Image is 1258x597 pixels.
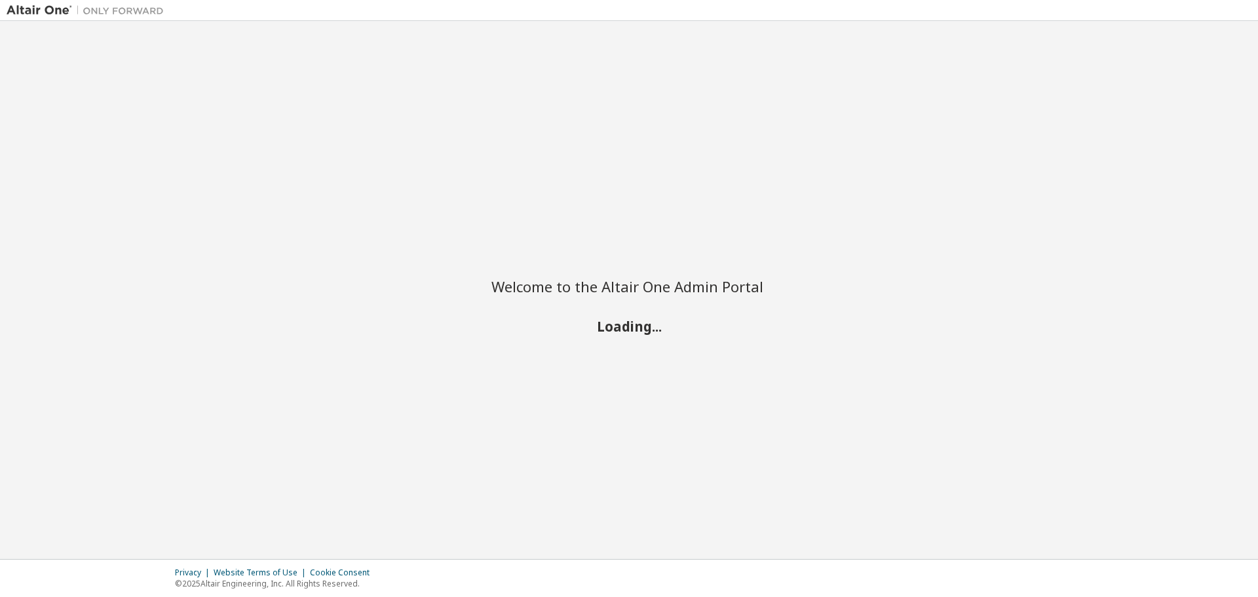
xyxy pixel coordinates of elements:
h2: Loading... [491,317,767,334]
div: Privacy [175,568,214,578]
p: © 2025 Altair Engineering, Inc. All Rights Reserved. [175,578,377,589]
h2: Welcome to the Altair One Admin Portal [491,277,767,296]
div: Website Terms of Use [214,568,310,578]
div: Cookie Consent [310,568,377,578]
img: Altair One [7,4,170,17]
